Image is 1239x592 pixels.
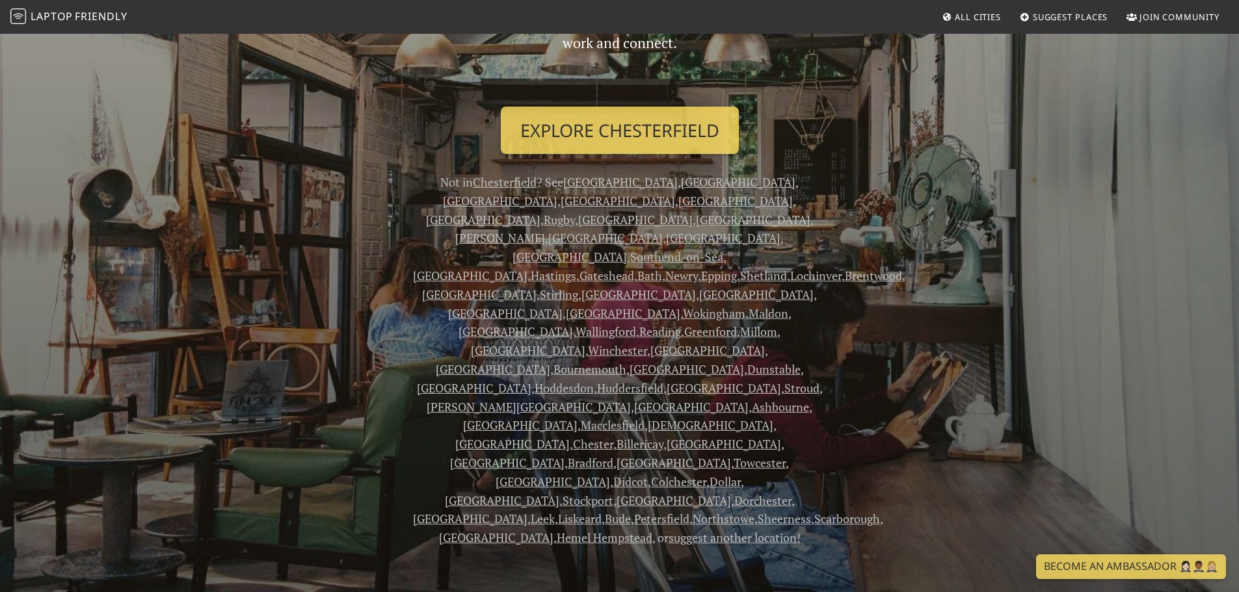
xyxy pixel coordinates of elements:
a: Winchester [588,342,647,358]
a: Millom [740,324,777,339]
a: Join Community [1121,5,1225,29]
a: Chesterfield [473,174,537,190]
span: All Cities [955,11,1001,23]
span: Friendly [75,9,127,23]
a: Suggest Places [1015,5,1113,29]
a: [GEOGRAPHIC_DATA] [439,530,553,545]
a: Petersfield [634,511,689,526]
a: [PERSON_NAME][GEOGRAPHIC_DATA] [427,399,631,415]
a: [GEOGRAPHIC_DATA] [617,493,731,508]
a: Maldon [749,305,788,321]
a: Macclesfield [581,417,645,433]
a: Dollar [710,474,741,489]
a: Chester [573,436,613,452]
a: [GEOGRAPHIC_DATA] [650,342,765,358]
a: [GEOGRAPHIC_DATA] [436,361,550,377]
a: [PERSON_NAME] [455,230,545,246]
a: Rugby [544,212,575,227]
a: Shetland [740,268,787,283]
a: Wallingford [576,324,636,339]
a: Reading [639,324,681,339]
img: LaptopFriendly [10,8,26,24]
a: [GEOGRAPHIC_DATA] [548,230,663,246]
a: suggest another location! [669,530,801,545]
a: Hemel Hempstead [557,530,652,545]
a: Stirling [540,287,578,302]
a: Dunstable [747,361,801,377]
a: Bradford [568,455,613,470]
a: [GEOGRAPHIC_DATA] [455,436,570,452]
a: [GEOGRAPHIC_DATA] [413,511,527,526]
a: [GEOGRAPHIC_DATA] [413,268,527,283]
a: Wokingham [683,305,745,321]
a: [GEOGRAPHIC_DATA] [667,380,781,396]
span: Join Community [1139,11,1219,23]
a: [GEOGRAPHIC_DATA] [578,212,693,227]
a: Billericay [617,436,663,452]
a: [GEOGRAPHIC_DATA] [417,380,531,396]
a: Bath [637,268,662,283]
span: Suggest Places [1033,11,1108,23]
a: [GEOGRAPHIC_DATA] [563,174,678,190]
a: Stockport [563,493,613,508]
a: LaptopFriendly LaptopFriendly [10,6,127,29]
a: [GEOGRAPHIC_DATA] [459,324,573,339]
p: From coffee shops to hotel lobbies, discover everyday places to work and connect. [413,10,827,96]
a: [GEOGRAPHIC_DATA] [443,193,557,209]
a: [GEOGRAPHIC_DATA] [581,287,696,302]
a: [GEOGRAPHIC_DATA] [681,174,795,190]
a: [GEOGRAPHIC_DATA] [666,230,780,246]
a: [GEOGRAPHIC_DATA] [422,287,537,302]
a: Colchester [651,474,706,489]
a: Northstowe [693,511,754,526]
a: Epping [701,268,737,283]
a: [GEOGRAPHIC_DATA] [566,305,680,321]
a: [GEOGRAPHIC_DATA] [699,287,814,302]
a: Scarborough [814,511,880,526]
a: Huddersfield [597,380,663,396]
a: [GEOGRAPHIC_DATA] [630,361,744,377]
a: Towcester [734,455,786,470]
a: Sheerness [758,511,811,526]
a: [GEOGRAPHIC_DATA] [471,342,585,358]
a: Dorchester [734,493,792,508]
a: [GEOGRAPHIC_DATA] [513,249,627,264]
a: Greenford [684,324,737,339]
a: Hoddesdon [535,380,594,396]
a: Ashbourne [752,399,809,415]
a: [GEOGRAPHIC_DATA] [561,193,675,209]
a: Stroud [784,380,819,396]
a: Newry [665,268,698,283]
a: [GEOGRAPHIC_DATA] [678,193,793,209]
a: Leek [531,511,555,526]
a: Lochinver [790,268,842,283]
a: Bude [605,511,631,526]
a: Didcot [613,474,648,489]
a: Bournemouth [553,361,626,377]
a: Southend-on-Sea [630,249,723,264]
a: [GEOGRAPHIC_DATA] [445,493,559,508]
a: [GEOGRAPHIC_DATA] [450,455,565,470]
a: [GEOGRAPHIC_DATA] [463,417,578,433]
a: Gateshead [580,268,634,283]
a: [GEOGRAPHIC_DATA] [667,436,781,452]
a: Explore Chesterfield [501,107,739,155]
a: [GEOGRAPHIC_DATA] [634,399,749,415]
a: Hastings [531,268,576,283]
a: [GEOGRAPHIC_DATA] [496,474,610,489]
a: Liskeard [558,511,602,526]
span: Not in ? See , , , , , , , , , , , , , , , , , , , , , , , , , , , , , , , , , , , , , , , , , , ... [413,174,905,545]
a: [GEOGRAPHIC_DATA] [617,455,731,470]
span: Laptop [31,9,73,23]
a: [DEMOGRAPHIC_DATA] [648,417,773,433]
a: Brentwood [845,268,902,283]
a: [GEOGRAPHIC_DATA] [426,212,540,227]
a: [GEOGRAPHIC_DATA] [448,305,563,321]
a: [GEOGRAPHIC_DATA] [696,212,810,227]
a: All Cities [937,5,1006,29]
